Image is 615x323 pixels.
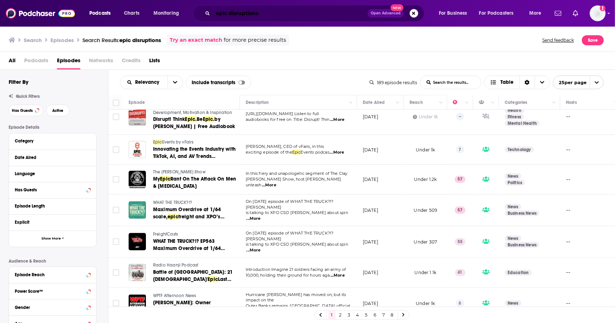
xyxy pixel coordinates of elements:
button: Open AdvancedNew [367,9,404,18]
h3: Search [24,37,42,44]
p: [DATE] [363,207,378,213]
p: -- [456,113,464,120]
img: Podchaser - Follow, Share and Rate Podcasts [6,6,75,20]
a: 1 [328,311,335,319]
div: Search Results: [83,37,161,44]
a: 8 [389,311,396,319]
span: Charts [124,8,139,18]
p: 7 [456,146,464,153]
span: is talking to XPO CSO [PERSON_NAME] about spin [246,210,348,215]
a: Maximum Overdrive at 1/64 scale,epicfreight and XPO’s strategy in ‘23 [153,206,239,220]
button: Save [582,35,604,45]
span: Under 1.1k [415,270,437,275]
button: Column Actions [437,99,445,107]
span: More [529,8,542,18]
button: Send feedback [540,35,576,46]
span: Rant On The Attack On Men & [MEDICAL_DATA] [153,176,236,189]
div: Episode [129,98,145,107]
div: Date Aired [15,155,86,160]
div: Reach [410,98,423,107]
span: Open Advanced [371,12,401,15]
span: epic [168,214,178,220]
a: Search Results:epic disruptions [83,37,161,44]
span: WPTF Afternoon News [153,293,196,298]
div: Has Guests [479,98,489,107]
span: Under 307 [414,239,437,245]
button: Column Actions [347,99,355,107]
span: ...More [330,273,345,278]
span: [PERSON_NAME] Show, host [PERSON_NAME] unleash [246,177,342,187]
span: Hurricane [PERSON_NAME] has moved on, but its impact on the [246,292,346,303]
a: Innovating the Events Industry with TikTok, AI, and AV Trends | [153,146,239,160]
div: Language [15,171,86,176]
a: The [PERSON_NAME] Show [153,169,239,176]
button: open menu [434,8,476,19]
span: Lists [149,55,160,69]
p: 8 [456,300,464,307]
span: 25 per page [553,77,587,88]
span: Under 1k [416,147,435,153]
a: Health [505,108,524,113]
div: Power Score™ [15,289,84,294]
span: Outer Banks remains. [GEOGRAPHIC_DATA] official [246,303,350,308]
button: Language [15,169,90,178]
div: Search podcasts, credits, & more... [200,5,431,22]
button: open menu [148,8,188,19]
span: ...More [330,150,344,155]
div: Episode Length [15,204,86,209]
a: EpicEvents by vFairs [153,139,239,146]
span: Has Guests [12,109,33,113]
span: Toggle select row [113,146,119,153]
button: Column Actions [463,99,471,107]
button: open menu [474,8,524,19]
span: Networks [89,55,113,69]
a: Mental Health [505,120,540,126]
div: Categories [505,98,527,107]
span: Events podcas [301,150,329,155]
a: 6 [371,311,379,319]
span: Episodes [57,55,80,69]
span: Table [501,80,514,85]
span: [PERSON_NAME]: Owner of [153,300,211,313]
span: Logged in as CaveHenricks [590,5,606,21]
span: exciting episode of the [246,150,292,155]
button: Episode Length [15,201,90,210]
p: 57 [455,176,465,183]
p: Audience & Reach [9,259,97,264]
button: Choose View [484,76,550,89]
span: Be [197,116,202,122]
span: [PERSON_NAME], CEO of vFairs, in this [246,144,324,149]
div: 189 episode results [370,80,417,85]
button: Gender [15,302,90,311]
span: Toggle select row [113,269,119,276]
span: In this fiery and unapologetic segment of The Clay [246,171,348,176]
a: News [505,173,521,179]
a: 7 [380,311,387,319]
a: Fitness [505,114,524,120]
p: 57 [455,206,465,214]
span: Maximum Overdrive at 1/64 scale, [153,206,221,220]
span: My [153,176,160,182]
button: Show profile menu [590,5,606,21]
span: Podcasts [89,8,111,18]
span: 10,000, holding their ground for hours aga [246,273,330,278]
span: Toggle select row [113,176,119,183]
span: FreightCasts [153,232,178,237]
div: Episode Reach [15,272,84,277]
a: Technology [505,147,534,153]
span: Radio Haanji Podcast [153,263,198,268]
span: [URL][DOMAIN_NAME] Listen to full [246,111,319,116]
span: Podcasts [24,55,48,69]
button: Power Score™ [15,286,90,295]
button: open menu [120,80,168,85]
div: Sort Direction [520,76,535,89]
span: On [DATE] episode of WHAT THE TRUCK?!? [PERSON_NAME] [246,199,334,210]
span: Introduction Imagine 21 soldiers facing an army of [246,267,346,272]
button: Explicit [15,218,90,227]
a: MyEpicRant On The Attack On Men & [MEDICAL_DATA] [153,176,239,190]
span: Epic [153,140,162,145]
button: Column Actions [393,99,402,107]
a: Business News [505,210,539,216]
